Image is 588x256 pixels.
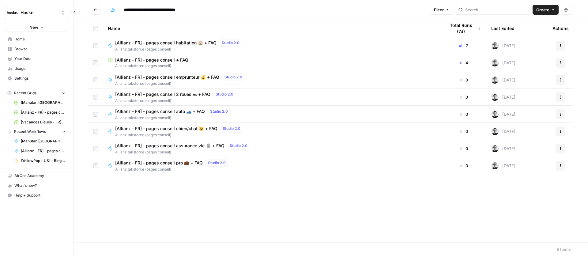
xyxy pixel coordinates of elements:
div: Actions [552,20,569,37]
div: [DATE] [491,162,515,169]
button: New [5,23,68,32]
img: 5iwot33yo0fowbxplqtedoh7j1jy [491,42,499,49]
img: 5iwot33yo0fowbxplqtedoh7j1jy [491,76,499,84]
span: Allianz taksforce (pages conseil) [115,132,246,138]
span: Browse [14,46,66,52]
img: 5iwot33yo0fowbxplqtedoh7j1jy [491,145,499,152]
input: Search [465,7,527,13]
span: [Allianz - FR] - pages conseil + FAQ [115,57,188,63]
a: Usage [5,64,68,73]
span: [Allianz - FR] - pages conseil emprunteur 💰 + FAQ [115,74,219,80]
span: [YellowPop - US] - Blog Articles - 1000 words [21,158,66,164]
div: [DATE] [491,59,515,66]
div: 0 [445,77,481,83]
a: Home [5,34,68,44]
a: [Allianz - FR] - pages conseil chien/chat 🐱 + FAQStudio 2.0Allianz taksforce (pages conseil) [108,125,435,138]
a: Browse [5,44,68,54]
span: [Allianz - FR] - pages conseil 2 roues 🏍 + FAQ [115,91,210,97]
span: Allianz taksforce (pages conseil) [115,149,253,155]
div: 0 [445,145,481,152]
span: [Allianz - FR] - pages conseil chien/chat 🐱 + FAQ [115,126,217,132]
img: Haskn Logo [7,7,18,18]
a: [Allianz - FR] - pages conseil 2 roues 🏍 + FAQStudio 2.0Allianz taksforce (pages conseil) [108,91,435,104]
span: Allianz taksforce (pages conseil) [115,115,233,121]
span: Allianz taksforce (pages conseil) [115,98,239,104]
span: Studio 2.0 [210,109,228,114]
img: 5iwot33yo0fowbxplqtedoh7j1jy [491,59,499,66]
div: [DATE] [491,145,515,152]
div: What's new? [5,181,68,190]
span: [Allianz - FR] - pages conseil pro 💼 + FAQ [115,160,203,166]
img: 5iwot33yo0fowbxplqtedoh7j1jy [491,111,499,118]
span: Recent Workflows [14,129,46,134]
span: Studio 2.0 [208,160,226,166]
img: 5iwot33yo0fowbxplqtedoh7j1jy [491,128,499,135]
a: [Allianz - FR] - pages conseil + FAQ [11,107,68,117]
img: 5iwot33yo0fowbxplqtedoh7j1jy [491,93,499,101]
span: Haskn [21,9,58,16]
button: Filter [430,5,453,15]
span: [Allianz - FR] - pages conseil + FAQ [21,110,66,115]
a: [Allianz - FR] - pages conseil emprunteur 💰 + FAQStudio 2.0Allianz taksforce (pages conseil) [108,73,435,86]
span: [Vacances Bleues - FR] Pages refonte sites hôtels - [GEOGRAPHIC_DATA] Grid [21,119,66,125]
div: [DATE] [491,42,515,49]
button: Recent Workflows [5,127,68,136]
div: [DATE] [491,111,515,118]
span: Studio 2.0 [222,40,239,46]
div: 0 [445,94,481,100]
div: [DATE] [491,128,515,135]
span: [Manutan [GEOGRAPHIC_DATA] FR] article de blog - [DATE]-[DATE] mots Grid [21,100,66,105]
div: Name [108,20,435,37]
span: [Allianz - FR] - pages conseil pro 💼 + FAQ [21,148,66,154]
span: Usage [14,66,66,71]
button: Recent Grids [5,88,68,98]
button: Go back [91,5,100,15]
span: Studio 2.0 [223,126,240,131]
span: Studio 2.0 [224,74,242,80]
span: Allianz taksforce (pages conseil) [115,81,247,86]
a: [Allianz - FR] - pages conseil assurance vie 🪦 + FAQStudio 2.0Allianz taksforce (pages conseil) [108,142,435,155]
button: Help + Support [5,190,68,200]
a: Your Data [5,54,68,64]
span: Studio 2.0 [216,92,233,97]
a: [Manutan [GEOGRAPHIC_DATA] FR] article de blog - [DATE]-[DATE] mots Grid [11,98,68,107]
div: [DATE] [491,76,515,84]
span: [Allianz - FR] - pages conseil habitation 🏠 + FAQ [115,40,217,46]
span: Allianz taksforce (pages conseil) [115,47,245,52]
span: Recent Grids [14,90,36,96]
a: AirOps Academy [5,171,68,181]
span: Allianz taksforce (pages conseil) [115,167,231,172]
button: What's new? [5,181,68,190]
span: [Manutan [GEOGRAPHIC_DATA] FR] article de blog - [DATE]-[DATE] mots [21,138,66,144]
div: 4 [445,60,481,66]
img: 5iwot33yo0fowbxplqtedoh7j1jy [491,162,499,169]
span: [Allianz - FR] - pages conseil auto 🚙 + FAQ [115,108,205,115]
span: New [29,24,38,30]
div: 0 [445,111,481,117]
span: [Allianz - FR] - pages conseil assurance vie 🪦 + FAQ [115,143,224,149]
a: [Vacances Bleues - FR] Pages refonte sites hôtels - [GEOGRAPHIC_DATA] Grid [11,117,68,127]
span: Help + Support [14,193,66,198]
a: [Allianz - FR] - pages conseil auto 🚙 + FAQStudio 2.0Allianz taksforce (pages conseil) [108,108,435,121]
a: [YellowPop - US] - Blog Articles - 1000 words [11,156,68,166]
span: Your Data [14,56,66,62]
span: Studio 2.0 [230,143,247,149]
div: 7 [445,43,481,49]
div: 0 [445,128,481,134]
a: [Allianz - FR] - pages conseil pro 💼 + FAQStudio 2.0Allianz taksforce (pages conseil) [108,159,435,172]
span: Allianz taksforce (pages conseil) [108,63,435,69]
div: [DATE] [491,93,515,101]
button: Create [533,5,559,15]
div: Last Edited [491,20,514,37]
div: Total Runs (7d) [445,20,481,37]
span: Settings [14,76,66,81]
a: [Allianz - FR] - pages conseil + FAQAllianz taksforce (pages conseil) [108,57,435,69]
a: [Manutan [GEOGRAPHIC_DATA] FR] article de blog - [DATE]-[DATE] mots [11,136,68,146]
div: 0 [445,163,481,169]
span: Home [14,36,66,42]
a: [Allianz - FR] - pages conseil pro 💼 + FAQ [11,146,68,156]
span: Filter [434,7,444,13]
button: Workspace: Haskn [5,5,68,20]
span: AirOps Academy [14,173,66,179]
a: [Allianz - FR] - pages conseil habitation 🏠 + FAQStudio 2.0Allianz taksforce (pages conseil) [108,39,435,52]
